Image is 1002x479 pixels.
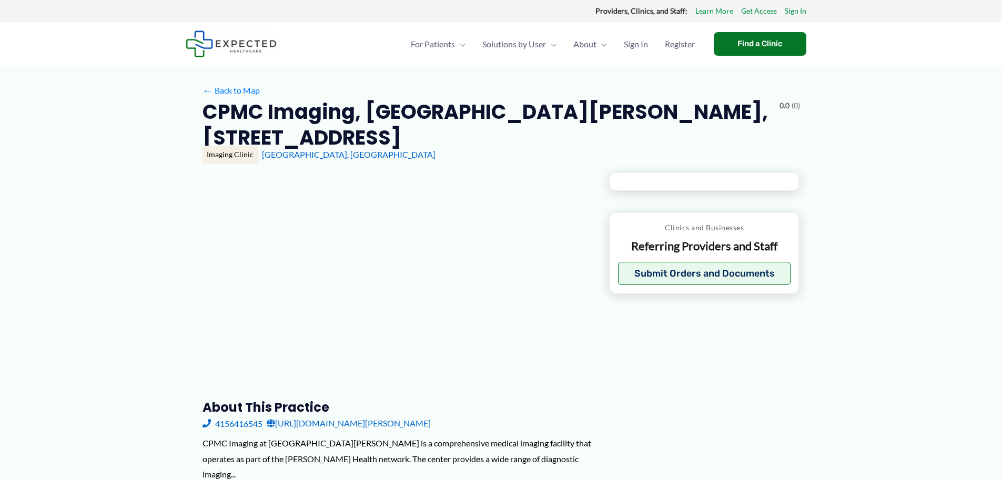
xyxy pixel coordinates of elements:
[596,26,607,63] span: Menu Toggle
[203,99,771,151] h2: CPMC Imaging, [GEOGRAPHIC_DATA][PERSON_NAME], [STREET_ADDRESS]
[618,221,791,235] p: Clinics and Businesses
[203,415,262,431] a: 4156416545
[665,26,695,63] span: Register
[595,6,687,15] strong: Providers, Clinics, and Staff:
[267,415,431,431] a: [URL][DOMAIN_NAME][PERSON_NAME]
[411,26,455,63] span: For Patients
[615,26,656,63] a: Sign In
[780,99,790,113] span: 0.0
[203,83,260,98] a: ←Back to Map
[186,30,277,57] img: Expected Healthcare Logo - side, dark font, small
[714,32,806,56] a: Find a Clinic
[573,26,596,63] span: About
[203,146,258,164] div: Imaging Clinic
[741,4,777,18] a: Get Access
[565,26,615,63] a: AboutMenu Toggle
[785,4,806,18] a: Sign In
[402,26,474,63] a: For PatientsMenu Toggle
[482,26,546,63] span: Solutions by User
[203,85,212,95] span: ←
[546,26,556,63] span: Menu Toggle
[618,239,791,254] p: Referring Providers and Staff
[402,26,703,63] nav: Primary Site Navigation
[792,99,800,113] span: (0)
[656,26,703,63] a: Register
[618,262,791,285] button: Submit Orders and Documents
[624,26,648,63] span: Sign In
[262,149,436,159] a: [GEOGRAPHIC_DATA], [GEOGRAPHIC_DATA]
[474,26,565,63] a: Solutions by UserMenu Toggle
[695,4,733,18] a: Learn More
[203,399,592,415] h3: About this practice
[455,26,465,63] span: Menu Toggle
